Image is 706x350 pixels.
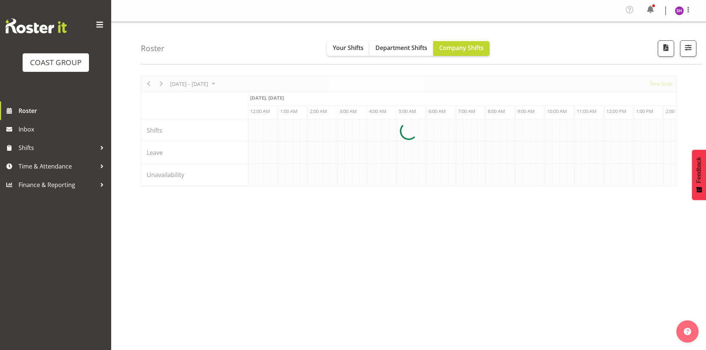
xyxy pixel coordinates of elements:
[658,40,674,57] button: Download a PDF of the roster according to the set date range.
[369,41,433,56] button: Department Shifts
[19,105,107,116] span: Roster
[6,19,67,33] img: Rosterit website logo
[439,44,484,52] span: Company Shifts
[19,179,96,190] span: Finance & Reporting
[19,161,96,172] span: Time & Attendance
[433,41,490,56] button: Company Shifts
[675,6,684,15] img: stephanie-hill-grant9928.jpg
[696,157,702,183] span: Feedback
[30,57,82,68] div: COAST GROUP
[141,44,165,53] h4: Roster
[19,124,107,135] span: Inbox
[375,44,427,52] span: Department Shifts
[684,328,691,335] img: help-xxl-2.png
[19,142,96,153] span: Shifts
[692,150,706,200] button: Feedback - Show survey
[327,41,369,56] button: Your Shifts
[680,40,696,57] button: Filter Shifts
[333,44,364,52] span: Your Shifts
